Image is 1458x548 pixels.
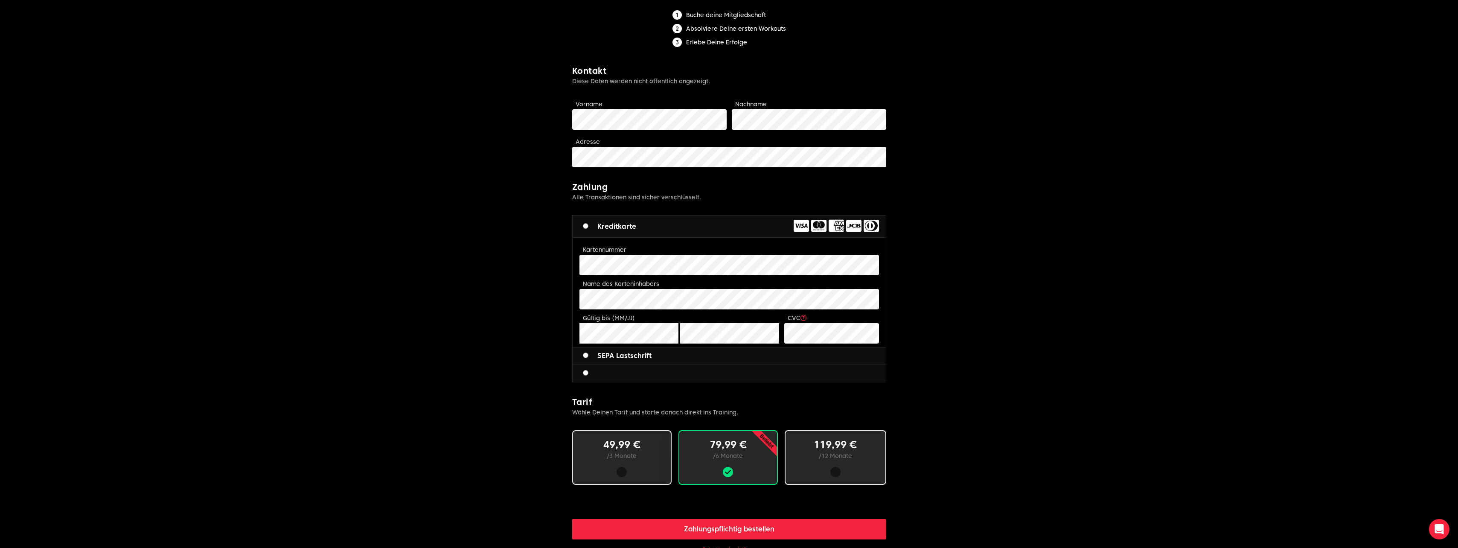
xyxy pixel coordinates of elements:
label: Nachname [735,101,767,108]
label: Adresse [576,138,600,145]
p: 119,99 € [799,438,872,452]
p: Diese Daten werden nicht öffentlich angezeigt. [572,77,886,85]
label: Gültig bis (MM/JJ) [583,315,635,321]
p: 49,99 € [587,438,657,452]
h2: Tarif [572,396,886,408]
h2: Kontakt [572,65,886,77]
label: CVC [788,315,806,321]
input: SEPA Lastschrift [583,353,588,358]
p: Alle Transaktionen sind sicher verschlüsselt. [572,193,886,201]
p: Wähle Deinen Tarif und starte danach direkt ins Training. [572,408,886,417]
label: Kreditkarte [583,222,636,232]
p: / 3 Monate [587,452,657,460]
li: Buche deine Mitgliedschaft [672,10,786,20]
input: Kreditkarte [583,223,588,229]
li: Absolviere Deine ersten Workouts [672,24,786,33]
div: Open Intercom Messenger [1429,519,1449,539]
label: Kartennummer [583,246,626,253]
p: / 12 Monate [799,452,872,460]
h2: Zahlung [572,181,886,193]
li: Erlebe Deine Erfolge [672,38,786,47]
label: Name des Karteninhabers [583,280,659,287]
p: 79,99 € [693,438,763,452]
p: / 6 Monate [693,452,763,460]
p: Beliebt [730,404,803,478]
button: Zahlungspflichtig bestellen [572,519,886,539]
label: SEPA Lastschrift [583,351,652,361]
label: Vorname [576,101,602,108]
